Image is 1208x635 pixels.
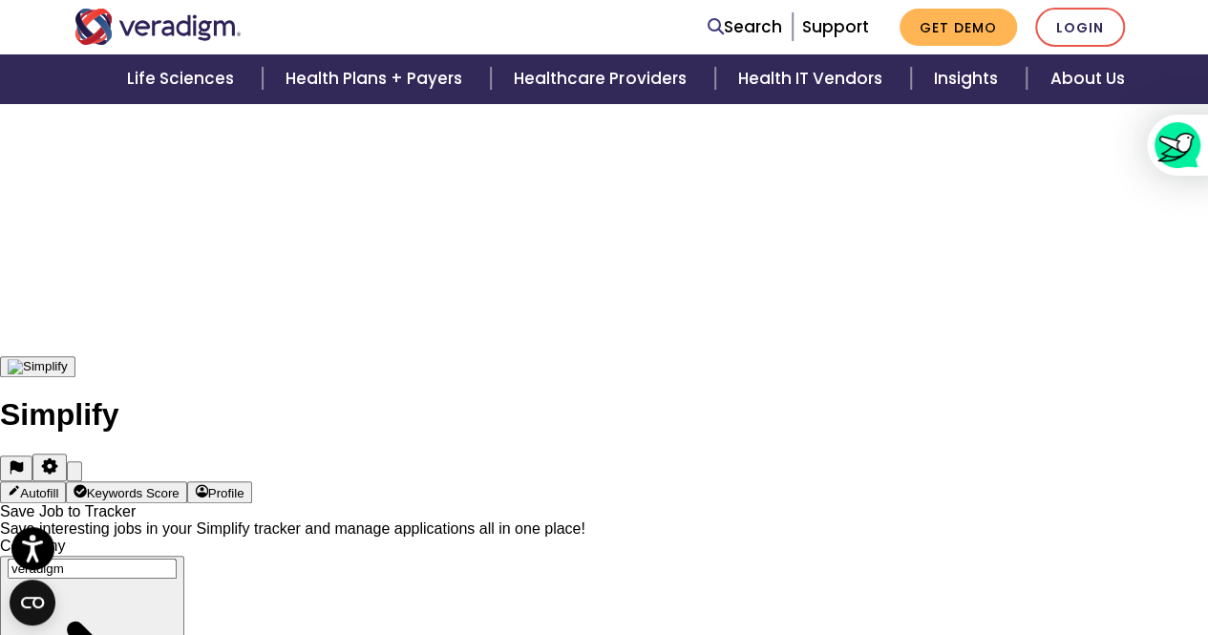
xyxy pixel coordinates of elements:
[104,54,263,103] a: Life Sciences
[10,580,55,625] button: Open CMP widget
[715,54,911,103] a: Health IT Vendors
[263,54,491,103] a: Health Plans + Payers
[1027,54,1147,103] a: About Us
[708,14,782,40] a: Search
[802,15,869,38] a: Support
[911,54,1027,103] a: Insights
[1035,8,1125,47] a: Login
[900,9,1017,46] a: Get Demo
[841,497,1185,612] iframe: Drift Chat Widget
[74,9,242,45] img: Veradigm logo
[491,54,714,103] a: Healthcare Providers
